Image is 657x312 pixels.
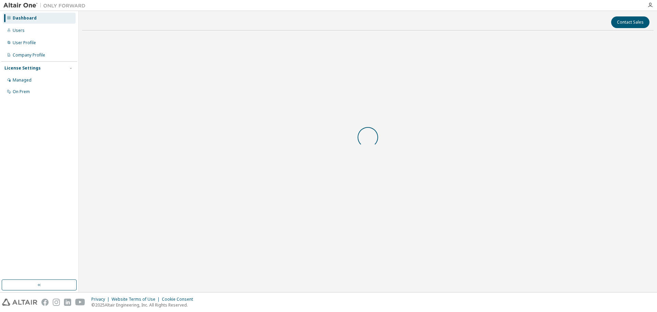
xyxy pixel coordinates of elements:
p: © 2025 Altair Engineering, Inc. All Rights Reserved. [91,302,197,308]
div: User Profile [13,40,36,46]
div: Privacy [91,297,112,302]
div: Dashboard [13,15,37,21]
img: instagram.svg [53,299,60,306]
div: Users [13,28,25,33]
img: altair_logo.svg [2,299,37,306]
img: linkedin.svg [64,299,71,306]
button: Contact Sales [611,16,649,28]
div: Website Terms of Use [112,297,162,302]
img: Altair One [3,2,89,9]
img: youtube.svg [75,299,85,306]
img: facebook.svg [41,299,49,306]
div: License Settings [4,65,41,71]
div: Cookie Consent [162,297,197,302]
div: On Prem [13,89,30,95]
div: Company Profile [13,52,45,58]
div: Managed [13,77,31,83]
